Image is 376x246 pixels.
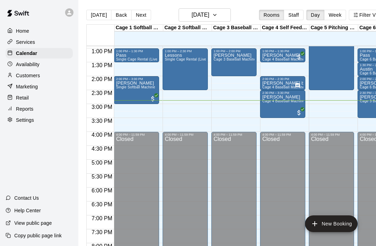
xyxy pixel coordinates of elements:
[6,37,73,47] a: Services
[90,160,114,166] span: 5:00 PM
[16,94,29,101] p: Retail
[310,25,358,31] div: Cage 5 Pitching Lane/Live
[260,90,305,118] div: 2:30 PM – 3:30 PM: Olaf Ruiz
[116,57,158,61] span: Single Cage Rental (Live)
[16,39,35,46] p: Services
[213,49,254,53] div: 1:00 PM – 2:00 PM
[14,220,52,227] p: View public page
[14,207,41,214] p: Help Center
[6,48,73,58] a: Calendar
[90,146,114,152] span: 4:30 PM
[14,232,62,239] p: Copy public page link
[295,83,300,88] svg: Has notes
[311,133,352,136] div: 4:00 PM – 11:59 PM
[6,26,73,36] a: Home
[165,49,206,53] div: 1:00 PM – 2:30 PM
[116,77,157,81] div: 2:00 PM – 3:00 PM
[163,48,208,90] div: 1:00 PM – 2:30 PM: Lessons
[16,72,40,79] p: Customers
[6,104,73,114] a: Reports
[90,174,114,180] span: 5:30 PM
[16,61,40,68] p: Availability
[90,76,114,82] span: 2:00 PM
[90,201,114,207] span: 6:30 PM
[90,215,114,221] span: 7:00 PM
[6,59,73,70] a: Availability
[179,8,231,22] button: [DATE]
[16,50,37,57] p: Calendar
[90,229,114,235] span: 7:30 PM
[90,132,114,138] span: 4:00 PM
[16,83,38,90] p: Marketing
[6,115,73,125] a: Settings
[16,117,34,124] p: Settings
[111,10,132,20] button: Back
[6,70,73,81] a: Customers
[213,57,256,61] span: Cage 3 Baseball Machine
[14,195,39,201] p: Contact Us
[262,49,303,53] div: 1:00 PM – 1:30 PM
[86,10,111,20] button: [DATE]
[6,93,73,103] a: Retail
[259,10,284,20] button: Rooms
[260,76,305,90] div: 2:00 PM – 2:30 PM: Joseph bb machine
[262,133,303,136] div: 4:00 PM – 11:59 PM
[115,25,163,31] div: Cage 1 Softball Machine/Live
[165,133,206,136] div: 4:00 PM – 11:59 PM
[262,77,303,81] div: 2:00 PM – 2:30 PM
[116,133,157,136] div: 4:00 PM – 11:59 PM
[163,25,212,31] div: Cage 2 Softball Machine/Live
[262,91,303,95] div: 2:30 PM – 3:30 PM
[131,10,151,20] button: Next
[262,57,305,61] span: Cage 4 Baseball Machine
[306,10,324,20] button: Day
[90,90,114,96] span: 2:30 PM
[284,10,304,20] button: Staff
[261,25,310,31] div: Cage 4 Self Feeder Baseball Machine/Live
[165,57,207,61] span: Single Cage Rental (Live)
[16,27,29,34] p: Home
[116,49,157,53] div: 1:00 PM – 1:30 PM
[260,48,305,62] div: 1:00 PM – 1:30 PM: Wyatt Farrell
[262,85,305,89] span: Cage 4 Baseball Machine
[213,133,254,136] div: 4:00 PM – 11:59 PM
[211,48,257,76] div: 1:00 PM – 2:00 PM: Jolene
[212,25,261,31] div: Cage 3 Baseball Machine/Softball Machine
[116,85,155,89] span: Single Softball Machine
[296,54,303,61] span: All customers have paid
[90,104,114,110] span: 3:00 PM
[114,48,159,62] div: 1:00 PM – 1:30 PM: Pass
[191,10,209,20] h6: [DATE]
[324,10,346,20] button: Week
[90,188,114,193] span: 6:00 PM
[305,215,358,232] button: add
[90,48,114,54] span: 1:00 PM
[114,76,159,104] div: 2:00 PM – 3:00 PM: Autumn Lopez
[6,81,73,92] a: Marketing
[262,99,305,103] span: Cage 4 Baseball Machine
[90,118,114,124] span: 3:30 PM
[149,95,156,102] span: All customers have paid
[90,62,114,68] span: 1:30 PM
[16,105,33,112] p: Reports
[296,109,303,116] span: All customers have paid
